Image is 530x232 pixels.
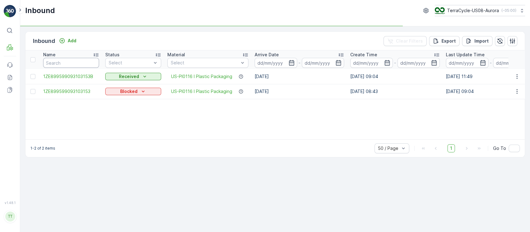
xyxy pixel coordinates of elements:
[493,145,506,151] span: Go To
[396,38,423,44] p: Clear Filters
[255,52,279,58] p: Arrive Date
[446,52,485,58] p: Last Update Time
[298,59,301,67] p: -
[446,58,488,68] input: dd/mm/yyyy
[429,36,460,46] button: Export
[462,36,492,46] button: Import
[43,52,56,58] p: Name
[442,38,456,44] p: Export
[251,69,347,84] td: [DATE]
[474,38,489,44] p: Import
[255,58,297,68] input: dd/mm/yyyy
[4,206,16,227] button: TT
[5,211,15,221] div: TT
[30,146,55,151] p: 1-2 of 2 items
[105,73,161,80] button: Received
[302,58,344,68] input: dd/mm/yyyy
[171,60,239,66] p: Select
[119,73,139,80] p: Received
[43,58,99,68] input: Search
[347,69,443,84] td: [DATE] 09:04
[30,89,35,94] div: Toggle Row Selected
[490,59,492,67] p: -
[105,52,120,58] p: Status
[4,5,16,17] img: logo
[68,38,76,44] p: Add
[4,201,16,205] span: v 1.48.1
[383,36,427,46] button: Clear Filters
[105,88,161,95] button: Blocked
[435,7,445,14] img: image_ci7OI47.png
[30,74,35,79] div: Toggle Row Selected
[167,52,185,58] p: Material
[25,6,55,16] p: Inbound
[394,59,396,67] p: -
[33,37,55,45] p: Inbound
[171,88,232,95] a: US-PI0116 I Plastic Packaging
[435,5,525,16] button: TerraCycle-US08-Aurora(-05:00)
[171,73,232,80] a: US-PI0116 I Plastic Packaging
[251,84,347,99] td: [DATE]
[501,8,516,13] p: ( -05:00 )
[43,73,99,80] a: 1ZE899599093103153B
[397,58,440,68] input: dd/mm/yyyy
[57,37,79,44] button: Add
[350,58,393,68] input: dd/mm/yyyy
[109,60,152,66] p: Select
[120,88,138,95] p: Blocked
[350,52,377,58] p: Create Time
[447,144,455,152] span: 1
[43,88,99,95] a: 1ZE899599093103153
[447,7,499,14] p: TerraCycle-US08-Aurora
[347,84,443,99] td: [DATE] 08:43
